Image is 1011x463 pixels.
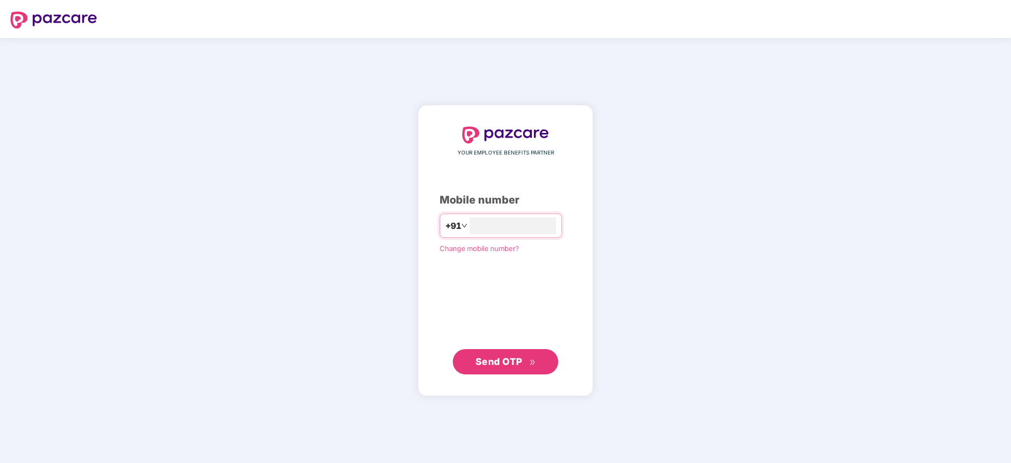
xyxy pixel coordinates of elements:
[458,149,554,157] span: YOUR EMPLOYEE BENEFITS PARTNER
[461,223,468,229] span: down
[11,12,97,28] img: logo
[440,192,571,208] div: Mobile number
[440,244,519,253] a: Change mobile number?
[462,127,549,143] img: logo
[445,219,461,233] span: +91
[475,356,522,367] span: Send OTP
[529,359,536,366] span: double-right
[453,349,558,374] button: Send OTPdouble-right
